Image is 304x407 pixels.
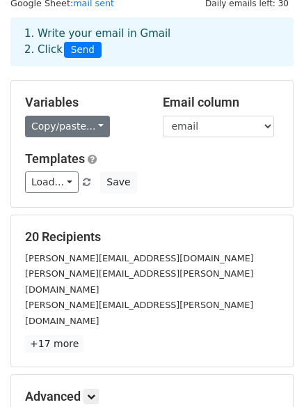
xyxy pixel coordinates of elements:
[25,253,254,263] small: [PERSON_NAME][EMAIL_ADDRESS][DOMAIN_NAME]
[25,95,142,110] h5: Variables
[64,42,102,59] span: Send
[25,171,79,193] a: Load...
[100,171,136,193] button: Save
[163,95,280,110] h5: Email column
[25,335,83,353] a: +17 more
[25,116,110,137] a: Copy/paste...
[14,26,290,58] div: 1. Write your email in Gmail 2. Click
[25,268,253,295] small: [PERSON_NAME][EMAIL_ADDRESS][PERSON_NAME][DOMAIN_NAME]
[25,300,253,326] small: [PERSON_NAME][EMAIL_ADDRESS][PERSON_NAME][DOMAIN_NAME]
[25,151,85,166] a: Templates
[25,229,279,245] h5: 20 Recipients
[234,340,304,407] iframe: Chat Widget
[25,389,279,404] h5: Advanced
